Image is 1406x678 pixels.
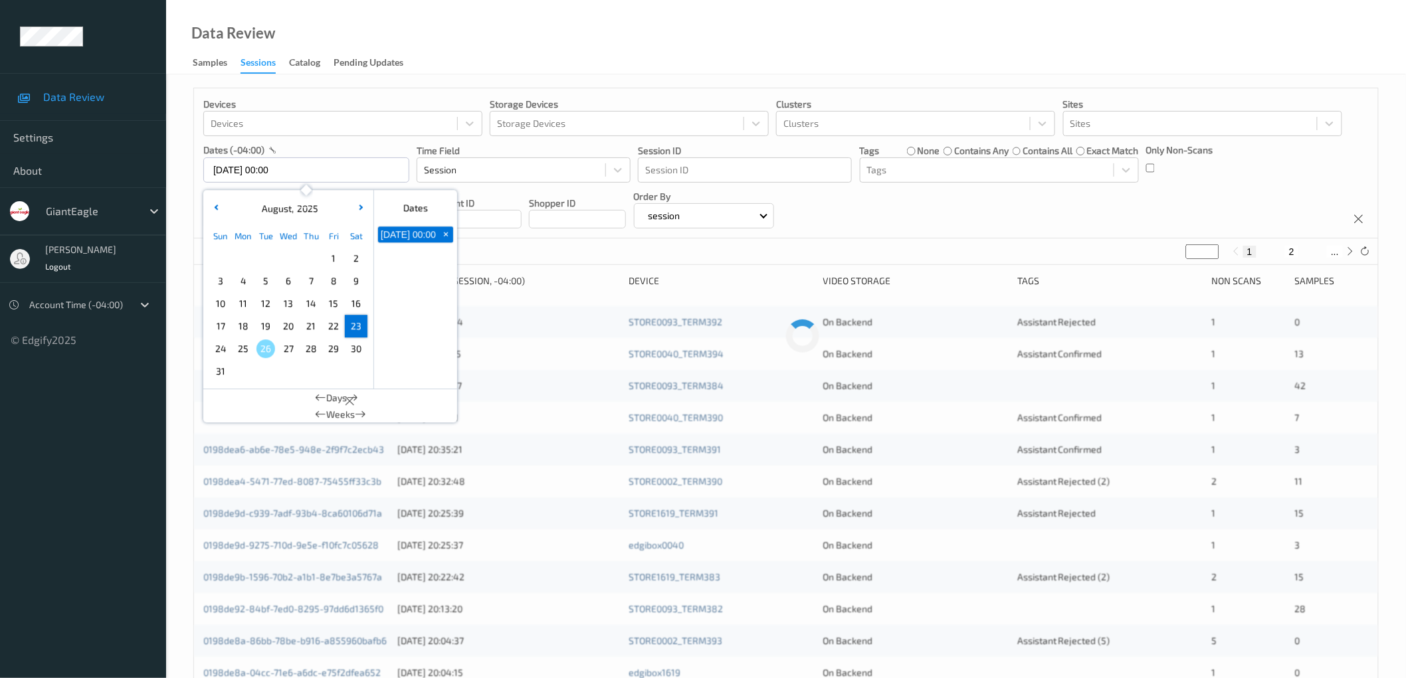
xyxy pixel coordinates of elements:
[397,379,619,392] div: [DATE] 21:02:57
[345,224,367,247] div: Sat
[300,315,322,337] div: Choose Thursday August 21 of 2025
[417,144,631,157] p: Time Field
[254,292,277,315] div: Choose Tuesday August 12 of 2025
[1017,635,1110,646] span: Assistant Rejected (5)
[203,143,264,157] p: dates (-04:00)
[211,294,230,313] span: 10
[234,339,252,358] span: 25
[345,337,367,360] div: Choose Saturday August 30 of 2025
[1017,507,1096,519] span: Assistant Rejected
[300,224,322,247] div: Thu
[334,54,417,72] a: Pending Updates
[258,202,318,215] div: ,
[209,247,232,270] div: Choose Sunday July 27 of 2025
[1017,274,1202,288] div: Tags
[203,571,382,582] a: 0198de9b-1596-70b2-a1b1-8e7be3a5767a
[232,315,254,337] div: Choose Monday August 18 of 2025
[256,272,275,290] span: 5
[256,317,275,335] span: 19
[277,292,300,315] div: Choose Wednesday August 13 of 2025
[1285,246,1298,258] button: 2
[191,27,275,40] div: Data Review
[1211,274,1285,288] div: Non Scans
[1017,571,1110,582] span: Assistant Rejected (2)
[324,272,343,290] span: 8
[345,315,367,337] div: Choose Saturday August 23 of 2025
[241,54,289,74] a: Sessions
[232,270,254,292] div: Choose Monday August 04 of 2025
[289,54,334,72] a: Catalog
[347,317,365,335] span: 23
[1295,603,1306,614] span: 28
[322,337,345,360] div: Choose Friday August 29 of 2025
[277,224,300,247] div: Wed
[629,539,684,551] a: edgibox0040
[629,316,722,327] a: STORE0093_TERM392
[277,337,300,360] div: Choose Wednesday August 27 of 2025
[211,339,230,358] span: 24
[254,224,277,247] div: Tue
[1211,667,1215,678] span: 1
[300,360,322,382] div: Choose Thursday September 04 of 2025
[234,272,252,290] span: 4
[823,570,1008,584] div: On Backend
[776,98,1055,111] p: Clusters
[823,274,1008,288] div: Video Storage
[1295,444,1300,455] span: 3
[918,144,940,157] label: none
[634,190,775,203] p: Order By
[644,209,685,222] p: session
[397,570,619,584] div: [DATE] 20:22:42
[326,391,347,404] span: Days
[326,408,355,421] span: Weeks
[254,337,277,360] div: Choose Tuesday August 26 of 2025
[277,360,300,382] div: Choose Wednesday September 03 of 2025
[302,272,320,290] span: 7
[629,274,813,288] div: Device
[294,203,318,214] span: 2025
[823,379,1008,392] div: On Backend
[629,412,723,423] a: STORE0040_TERM390
[209,224,232,247] div: Sun
[193,56,227,72] div: Samples
[1211,635,1217,646] span: 5
[209,270,232,292] div: Choose Sunday August 03 of 2025
[324,294,343,313] span: 15
[279,294,298,313] span: 13
[203,475,381,487] a: 0198dea4-5471-77ed-8087-75455ff33c3b
[1023,144,1072,157] label: contains all
[324,339,343,358] span: 29
[1211,444,1215,455] span: 1
[322,315,345,337] div: Choose Friday August 22 of 2025
[277,247,300,270] div: Choose Wednesday July 30 of 2025
[1063,98,1342,111] p: Sites
[629,380,724,391] a: STORE0093_TERM384
[211,317,230,335] span: 17
[1295,274,1369,288] div: Samples
[324,249,343,268] span: 1
[209,315,232,337] div: Choose Sunday August 17 of 2025
[1295,539,1300,551] span: 3
[203,667,381,678] a: 0198de8a-04cc-71e6-a6dc-e75f2dfea652
[232,224,254,247] div: Mon
[860,144,880,157] p: Tags
[397,602,619,616] div: [DATE] 20:13:20
[1017,316,1096,327] span: Assistant Rejected
[629,635,722,646] a: STORE0002_TERM393
[289,56,320,72] div: Catalog
[256,294,275,313] span: 12
[638,144,852,157] p: Session ID
[203,507,382,519] a: 0198de9d-c939-7adf-93b4-8ca60106d71a
[1211,316,1215,327] span: 1
[1295,571,1304,582] span: 15
[279,272,298,290] span: 6
[347,339,365,358] span: 30
[954,144,1009,157] label: contains any
[256,339,275,358] span: 26
[258,203,292,214] span: August
[279,339,298,358] span: 27
[302,317,320,335] span: 21
[300,292,322,315] div: Choose Thursday August 14 of 2025
[203,603,383,614] a: 0198de92-84bf-7ed0-8295-97dd6d1365f0
[345,270,367,292] div: Choose Saturday August 09 of 2025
